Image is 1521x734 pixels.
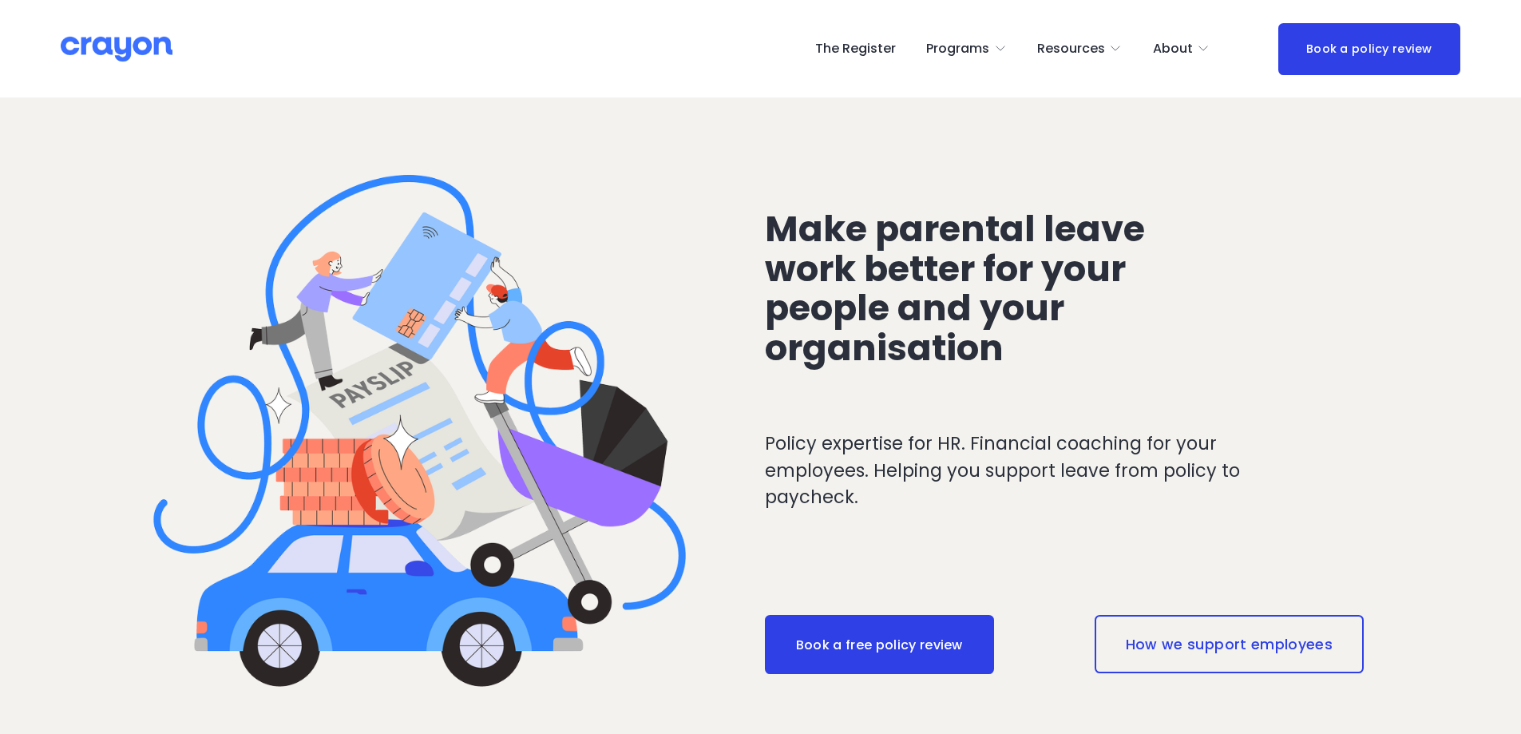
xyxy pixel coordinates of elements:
a: Book a policy review [1278,23,1460,75]
a: How we support employees [1095,615,1364,673]
span: Resources [1037,38,1105,61]
a: The Register [815,36,896,61]
img: Crayon [61,35,172,63]
a: Book a free policy review [765,615,994,674]
span: About [1153,38,1193,61]
p: Policy expertise for HR. Financial coaching for your employees. Helping you support leave from po... [765,430,1305,511]
span: Make parental leave work better for your people and your organisation [765,204,1153,374]
a: folder dropdown [926,36,1007,61]
a: folder dropdown [1037,36,1123,61]
a: folder dropdown [1153,36,1210,61]
span: Programs [926,38,989,61]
